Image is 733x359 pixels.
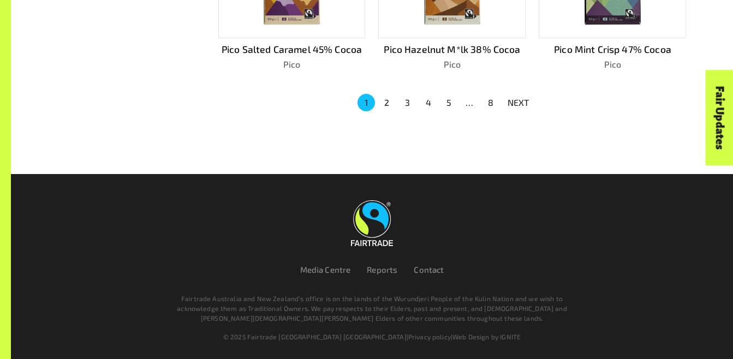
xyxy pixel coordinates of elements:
img: Fairtrade Australia New Zealand logo [351,200,393,246]
p: Pico Hazelnut M*lk 38% Cocoa [378,42,526,56]
p: Pico [218,58,366,71]
a: Reports [367,265,397,274]
button: Go to page 2 [378,94,396,111]
button: Go to page 5 [440,94,458,111]
a: Privacy policy [408,333,451,340]
p: Pico [539,58,686,71]
nav: pagination navigation [356,93,536,112]
button: Go to page 3 [399,94,416,111]
button: NEXT [501,93,536,112]
div: … [461,96,479,109]
a: Media Centre [300,265,351,274]
p: Pico Mint Crisp 47% Cocoa [539,42,686,56]
a: Web Design by IGNITE [452,333,521,340]
div: | | [73,332,671,342]
button: Go to page 4 [420,94,437,111]
p: Fairtrade Australia and New Zealand’s office is on the lands of the Wurundjeri People of the Kuli... [175,294,570,323]
button: Go to page 8 [482,94,499,111]
p: Pico Salted Caramel 45% Cocoa [218,42,366,56]
button: page 1 [357,94,375,111]
p: NEXT [508,96,529,109]
a: Contact [414,265,444,274]
span: © 2025 Fairtrade [GEOGRAPHIC_DATA] [GEOGRAPHIC_DATA] [223,333,407,340]
p: Pico [378,58,526,71]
